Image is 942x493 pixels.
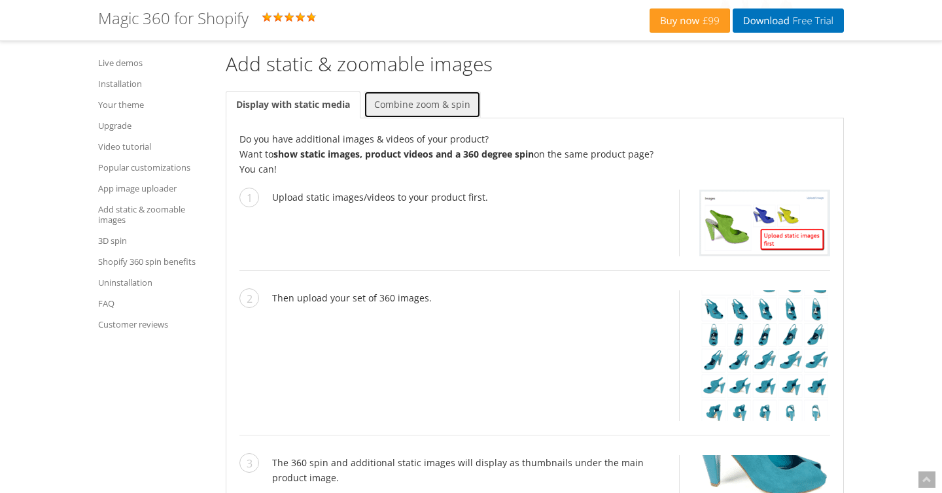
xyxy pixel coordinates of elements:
h1: Magic 360 for Shopify [98,10,249,27]
a: DownloadFree Trial [733,8,844,33]
li: Upload static images/videos to your product first. [239,190,830,271]
a: Display with static media [226,91,360,118]
h2: Add static & zoomable images [226,53,844,75]
strong: show static images, product videos and a 360 degree spin [273,148,534,160]
div: Rating: 5.0 ( ) [98,10,650,31]
a: Buy now£99 [650,8,730,33]
span: £99 [699,16,720,26]
a: Combine zoom & spin [364,91,481,118]
a: Upload static images/videos first to your Shopify product [679,190,830,256]
p: Do you have additional images & videos of your product? Want to on the same product page? You can! [239,131,830,177]
li: Then upload your set of 360 images. [239,290,830,435]
a: Upload 360 spin images after static images [679,290,830,421]
span: Free Trial [790,16,833,26]
img: Upload static images first to your Shopify product [699,190,830,256]
img: Upload 360 spin images after static images [699,290,830,421]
